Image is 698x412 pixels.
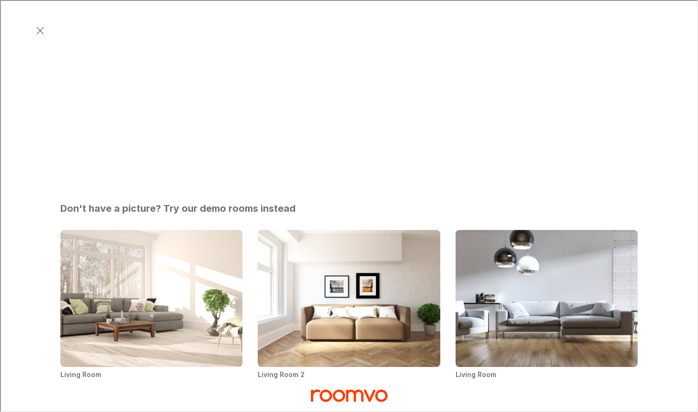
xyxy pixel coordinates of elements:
[59,229,243,367] img: Living Room
[257,368,439,378] h3: Living Room 2
[257,229,439,378] li: Living Room 2
[59,229,241,378] li: Living Room
[310,385,387,405] a: Visit Envision Interiors Inc homepage
[59,201,295,214] h2: Don't have a picture? Try our demo rooms instead
[59,368,241,378] h3: Living Room
[455,229,637,378] li: Living Room
[31,21,48,38] button: Exit visualizer
[455,229,639,367] img: Living Room
[455,368,637,378] h3: Living Room
[257,229,441,367] img: Living Room 2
